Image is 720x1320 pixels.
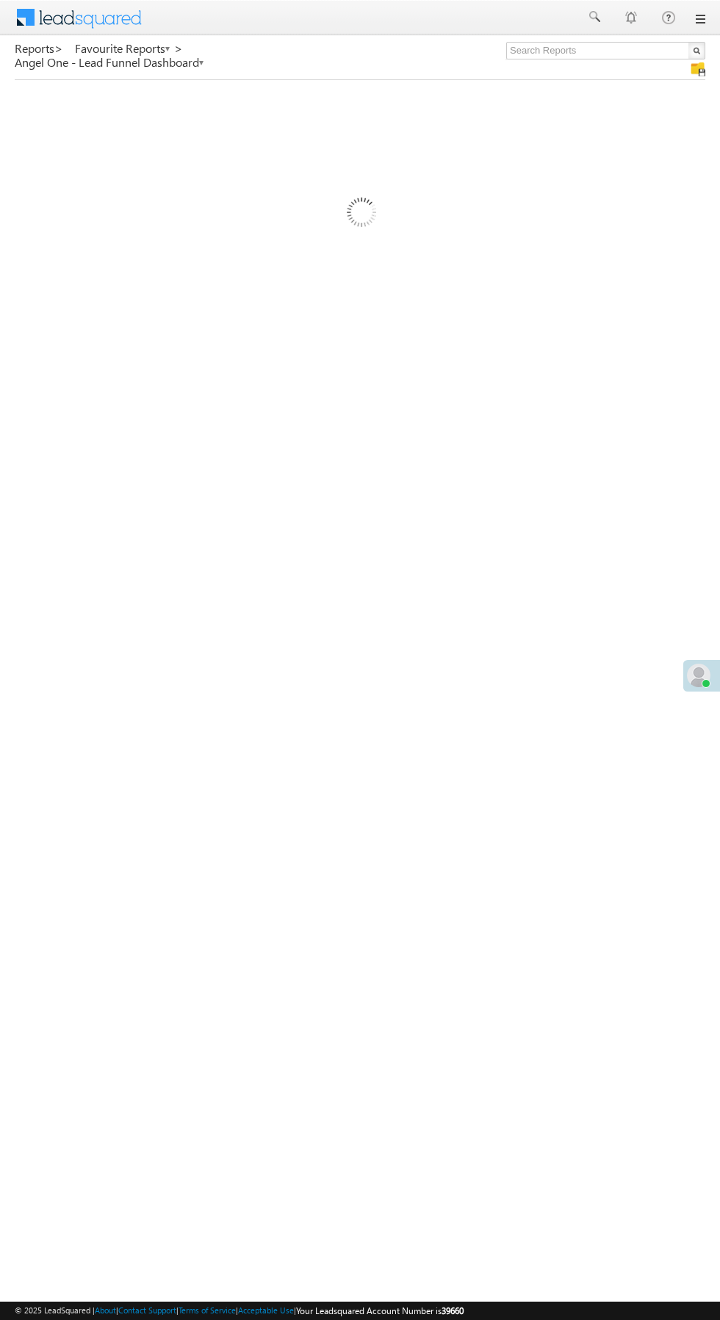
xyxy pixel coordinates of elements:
[118,1305,176,1315] a: Contact Support
[691,62,705,76] img: Manage all your saved reports!
[15,42,63,55] a: Reports>
[179,1305,236,1315] a: Terms of Service
[15,1304,464,1318] span: © 2025 LeadSquared | | | | |
[442,1305,464,1316] span: 39660
[54,40,63,57] span: >
[75,42,183,55] a: Favourite Reports >
[296,1305,464,1316] span: Your Leadsquared Account Number is
[284,139,436,291] img: Loading...
[238,1305,294,1315] a: Acceptable Use
[15,56,205,69] a: Angel One - Lead Funnel Dashboard
[506,42,705,59] input: Search Reports
[174,40,183,57] span: >
[95,1305,116,1315] a: About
